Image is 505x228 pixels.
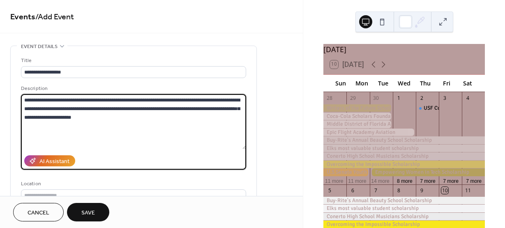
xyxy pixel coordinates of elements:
[21,56,244,65] div: Title
[10,9,35,25] a: Events
[436,75,457,92] div: Fri
[323,197,485,204] div: Buy-Rite's Annual Beauty School Scholarship
[372,75,394,92] div: Tue
[418,94,425,101] div: 2
[21,42,58,51] span: Event details
[28,209,49,217] span: Cancel
[330,75,351,92] div: Sun
[457,75,478,92] div: Sat
[67,203,109,221] button: Save
[81,209,95,217] span: Save
[394,75,415,92] div: Wed
[323,221,485,228] div: Overcoming the Impossible Scholarship
[24,155,75,166] button: AI Assistant
[394,177,416,184] button: 8 more
[323,152,485,160] div: Conerto High School Musicians Scholarship
[323,136,485,144] div: Buy-Rite's Annual Beauty School Scholarship
[440,177,462,184] button: 7 more
[464,187,471,194] div: 11
[441,187,448,194] div: 10
[441,94,448,101] div: 3
[349,187,356,194] div: 6
[39,157,69,166] div: AI Assistant
[322,177,346,184] button: 11 more
[372,187,379,194] div: 7
[464,94,471,101] div: 4
[323,129,415,136] div: Epic Flight Academy Aviation
[463,177,485,184] button: 7 more
[372,94,379,101] div: 30
[415,75,436,92] div: Thu
[416,104,439,112] div: USF College Application Workshop
[395,187,402,194] div: 8
[323,161,485,168] div: Overcoming the Impossible Scholarship
[370,168,485,176] div: Empowering Women in Tech Scholarship
[349,94,356,101] div: 29
[21,180,244,188] div: Location
[323,120,392,128] div: Middle District of Florida Annual Essay Contest
[418,187,425,194] div: 9
[323,168,369,176] div: U.S Senate Youth Program (USSYP)
[323,104,392,112] div: Writers of the Future Scholarship
[395,94,402,101] div: 1
[326,94,333,101] div: 28
[323,44,485,55] div: [DATE]
[345,177,369,184] button: 11 more
[323,205,485,212] div: Elks most valuable student scholarship
[13,203,64,221] button: Cancel
[323,213,485,220] div: Conerto High School Musicians Scholarship
[326,187,333,194] div: 5
[323,145,485,152] div: Elks most valuable student scholarship
[21,84,244,93] div: Description
[368,177,392,184] button: 14 more
[323,113,392,120] div: Coca-Cola Scholars Foundation
[351,75,373,92] div: Mon
[417,177,439,184] button: 7 more
[35,9,74,25] span: / Add Event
